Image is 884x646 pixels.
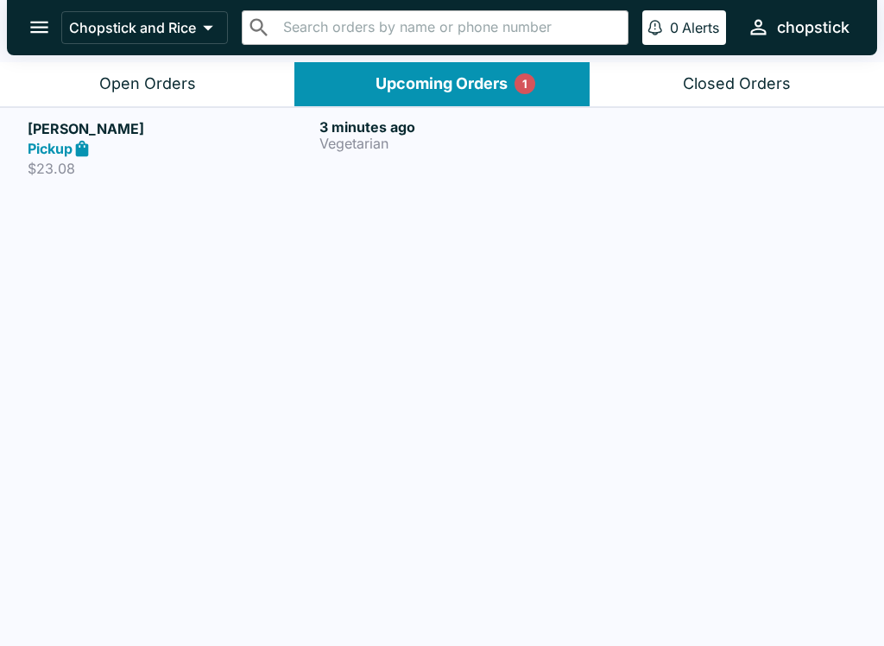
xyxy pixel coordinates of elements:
div: chopstick [777,17,849,38]
p: Vegetarian [319,136,604,151]
p: 1 [522,75,527,92]
button: chopstick [740,9,856,46]
p: 0 [670,19,679,36]
div: Upcoming Orders [376,74,508,94]
p: Chopstick and Rice [69,19,196,36]
button: Chopstick and Rice [61,11,228,44]
button: open drawer [17,5,61,49]
div: Closed Orders [683,74,791,94]
input: Search orders by name or phone number [278,16,621,40]
p: Alerts [682,19,719,36]
h6: 3 minutes ago [319,118,604,136]
div: Open Orders [99,74,196,94]
p: $23.08 [28,160,313,177]
h5: [PERSON_NAME] [28,118,313,139]
strong: Pickup [28,140,73,157]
